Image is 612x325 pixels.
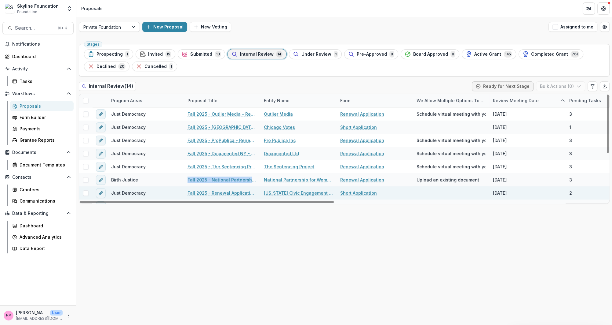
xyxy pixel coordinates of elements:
[417,163,522,170] span: Schedule virtual meeting with your Program Lead
[340,163,384,170] a: Renewal Application
[264,137,296,144] a: Pro Publica Inc
[188,111,257,117] a: Fall 2025 - Outlier Media - Renewal Application
[260,94,337,107] div: Entity Name
[289,49,342,59] button: Under Review1
[12,42,71,47] span: Notifications
[96,136,106,145] button: edit
[184,94,260,107] div: Proposal Title
[111,124,146,130] span: Just Democracy
[96,162,106,172] button: edit
[10,160,74,170] a: Document Templates
[531,52,568,57] span: Completed Grant
[178,49,225,59] button: Submitted10
[12,66,64,72] span: Activity
[340,190,377,196] a: Short Application
[17,3,59,9] div: Skyline Foundation
[10,221,74,231] a: Dashboard
[12,211,64,216] span: Data & Reporting
[417,203,479,209] span: Upload an existing document
[340,137,384,144] a: Renewal Application
[450,51,455,58] span: 0
[417,111,522,117] span: Schedule virtual meeting with your Program Lead
[413,94,489,107] div: We allow multiple options to submit your application, please select the option that works best fo...
[111,163,146,170] span: Just Democracy
[142,22,187,32] button: New Proposal
[10,135,74,145] a: Grantee Reports
[600,22,610,32] button: Open table manager
[125,51,129,58] span: 1
[96,122,106,132] button: edit
[16,316,63,321] p: [EMAIL_ADDRESS][DOMAIN_NAME]
[588,81,597,91] button: Edit table settings
[493,177,507,183] div: [DATE]
[96,175,106,185] button: edit
[96,109,106,119] button: edit
[132,62,177,71] button: Cancelled1
[79,4,105,13] nav: breadcrumb
[2,89,74,99] button: Open Workflows
[417,137,522,144] span: Schedule virtual meeting with your Program Lead
[493,163,507,170] div: [DATE]
[97,52,123,57] span: Prospecting
[2,208,74,218] button: Open Data & Reporting
[489,94,566,107] div: Review Meeting Date
[569,150,572,157] span: 3
[144,64,167,69] span: Cancelled
[5,4,15,13] img: Skyline Foundation
[569,163,572,170] span: 3
[276,51,282,58] span: 14
[2,22,74,34] button: Search...
[240,52,274,57] span: Internal Review
[570,51,579,58] span: 761
[84,62,129,71] button: Declined20
[87,42,100,47] span: Stages
[188,190,257,196] a: Fall 2025 - Renewal Application - ABLE
[12,150,64,155] span: Documents
[12,91,64,96] span: Workflows
[165,51,171,58] span: 15
[228,49,286,59] button: Internal Review14
[84,49,133,59] button: Prospecting1
[15,25,54,31] span: Search...
[96,149,106,159] button: edit
[340,124,377,130] a: Short Application
[10,112,74,122] a: Form Builder
[493,150,507,157] div: [DATE]
[10,243,74,253] a: Data Report
[111,150,146,157] span: Just Democracy
[569,177,572,183] span: 3
[264,111,293,117] a: Outlier Media
[340,150,384,157] a: Renewal Application
[56,25,68,32] div: ⌘ + K
[111,111,146,117] span: Just Democracy
[20,222,69,229] div: Dashboard
[20,125,69,132] div: Payments
[301,52,331,57] span: Under Review
[107,94,184,107] div: Program Areas
[264,177,333,183] a: National Partnership for Women & Families
[10,124,74,134] a: Payments
[2,148,74,157] button: Open Documents
[2,172,74,182] button: Open Contacts
[493,190,507,196] div: [DATE]
[474,52,501,57] span: Active Grant
[489,97,542,104] div: Review Meeting Date
[413,97,489,104] div: We allow multiple options to submit your application, please select the option that works best fo...
[96,188,106,198] button: edit
[583,2,595,15] button: Partners
[111,137,146,144] span: Just Democracy
[337,94,413,107] div: Form
[20,245,69,252] div: Data Report
[17,9,37,15] span: Foundation
[20,114,69,121] div: Form Builder
[169,63,173,70] span: 1
[462,49,516,59] button: Active Grant145
[417,177,479,183] span: Upload an existing document
[413,52,448,57] span: Board Approved
[344,49,398,59] button: Pre-Approved0
[10,196,74,206] a: Communications
[111,190,146,196] span: Just Democracy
